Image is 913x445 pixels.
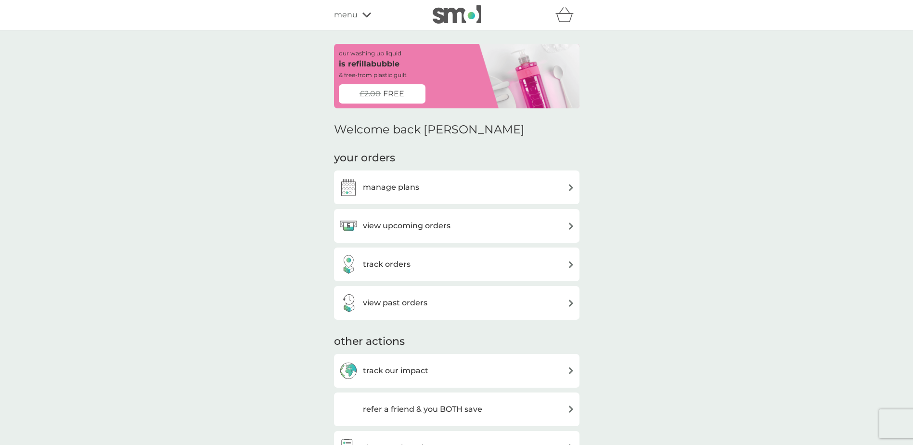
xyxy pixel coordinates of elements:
h3: other actions [334,334,405,349]
h3: track our impact [363,365,428,377]
span: £2.00 [360,88,381,100]
span: FREE [383,88,404,100]
img: arrow right [567,222,575,230]
h3: manage plans [363,181,419,194]
h3: track orders [363,258,411,271]
img: smol [433,5,481,24]
h3: your orders [334,151,395,166]
p: & free-from plastic guilt [339,70,407,79]
img: arrow right [567,184,575,191]
p: our washing up liquid [339,49,401,58]
img: arrow right [567,406,575,413]
img: arrow right [567,300,575,307]
img: arrow right [567,261,575,268]
img: arrow right [567,367,575,374]
h3: refer a friend & you BOTH save [363,403,482,416]
h3: view upcoming orders [363,220,450,232]
div: basket [555,5,579,25]
h2: Welcome back [PERSON_NAME] [334,123,525,137]
span: menu [334,9,358,21]
h3: view past orders [363,297,427,309]
p: is refillabubble [339,58,399,70]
